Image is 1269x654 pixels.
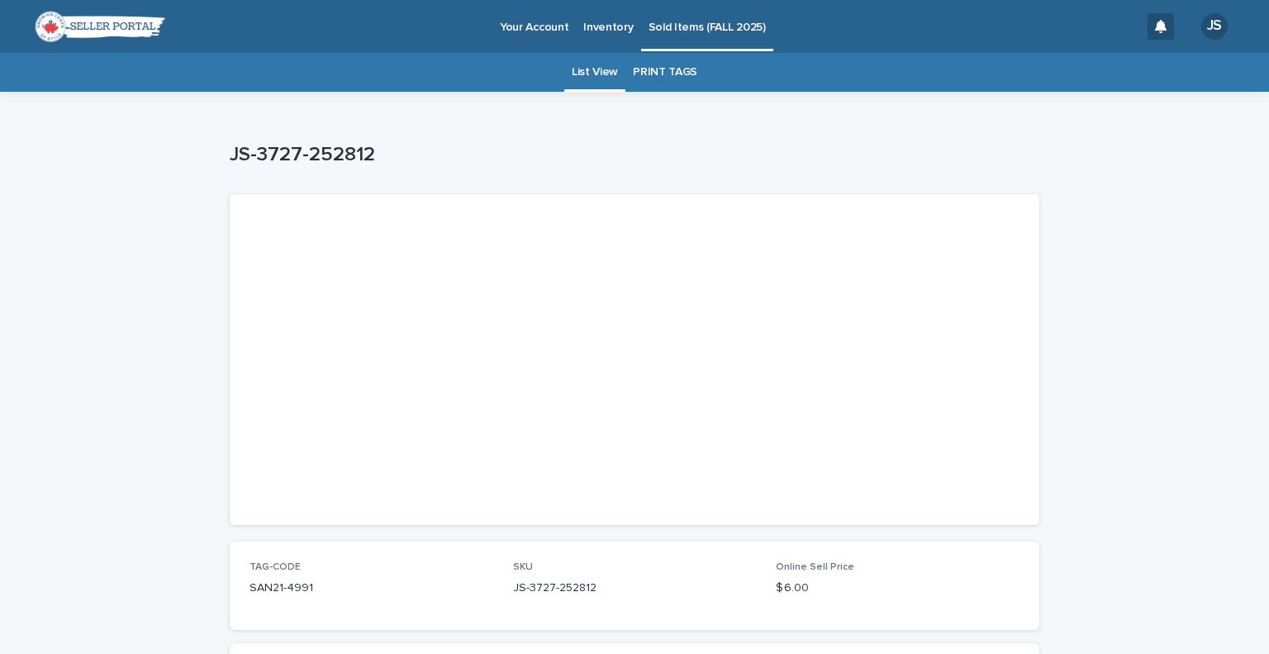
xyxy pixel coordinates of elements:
[33,10,165,43] img: Wxgr8e0QTxOLugcwBcqd
[513,562,533,572] span: SKU
[776,580,1019,597] p: $ 6.00
[250,562,301,572] span: TAG-CODE
[572,53,618,92] a: List View
[776,562,854,572] span: Online Sell Price
[1201,13,1228,40] div: JS
[250,580,493,597] p: SAN21-4991
[633,53,697,92] a: PRINT TAGS
[230,143,1033,167] p: JS-3727-252812
[513,580,757,597] p: JS-3727-252812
